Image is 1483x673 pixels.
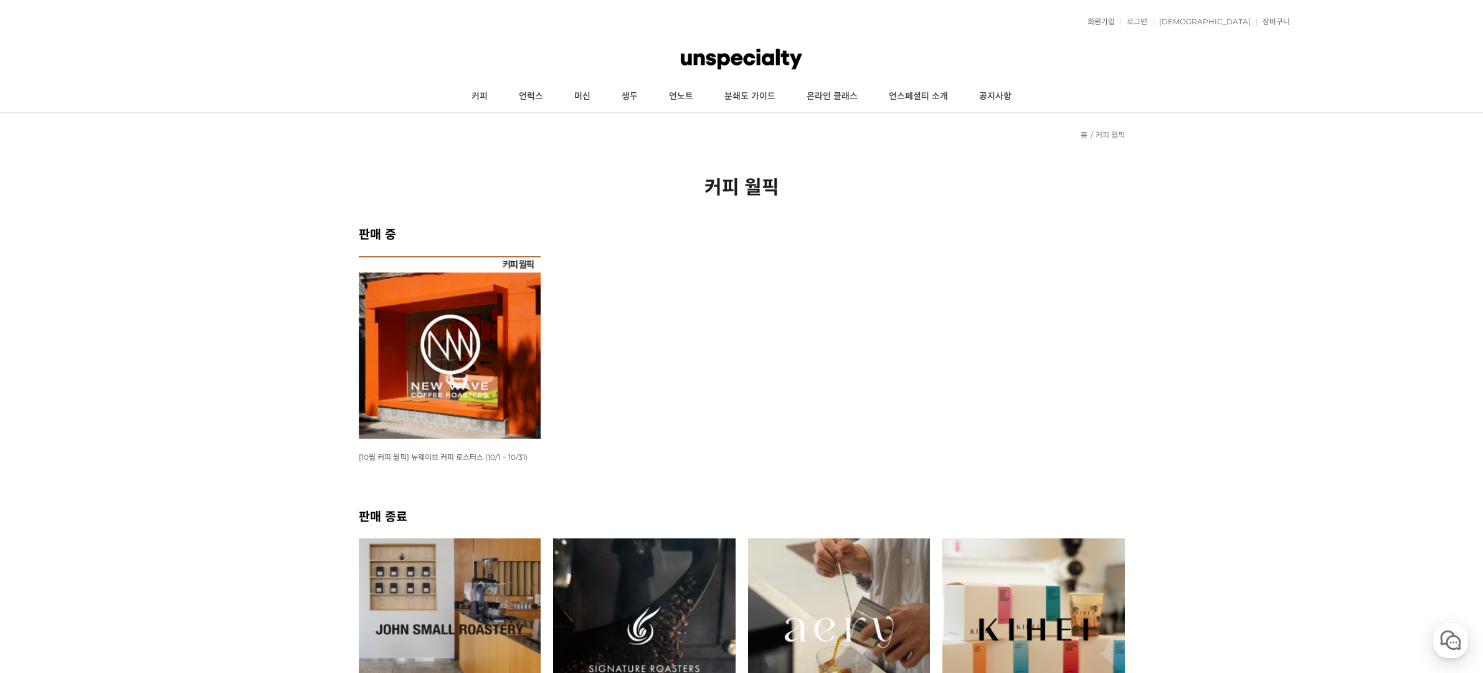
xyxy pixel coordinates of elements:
[359,507,1125,525] h2: 판매 종료
[359,452,528,462] a: [10월 커피 월픽] 뉴웨이브 커피 로스터스 (10/1 ~ 10/31)
[606,81,653,112] a: 생두
[559,81,606,112] a: 머신
[1081,18,1115,26] a: 회원가입
[359,256,541,439] img: [10월 커피 월픽] 뉴웨이브 커피 로스터스 (10/1 ~ 10/31)
[503,81,559,112] a: 언럭스
[1096,130,1125,140] a: 커피 월픽
[359,452,528,462] span: [10월 커피 월픽] 뉴웨이브 커피 로스터스 (10/1 ~ 10/31)
[359,224,1125,242] h2: 판매 중
[1121,18,1147,26] a: 로그인
[1081,130,1087,140] a: 홈
[653,81,709,112] a: 언노트
[681,41,802,78] img: 언스페셜티 몰
[1153,18,1251,26] a: [DEMOGRAPHIC_DATA]
[359,172,1125,199] h2: 커피 월픽
[964,81,1027,112] a: 공지사항
[709,81,791,112] a: 분쇄도 가이드
[873,81,964,112] a: 언스페셜티 소개
[791,81,873,112] a: 온라인 클래스
[456,81,503,112] a: 커피
[1256,18,1290,26] a: 장바구니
